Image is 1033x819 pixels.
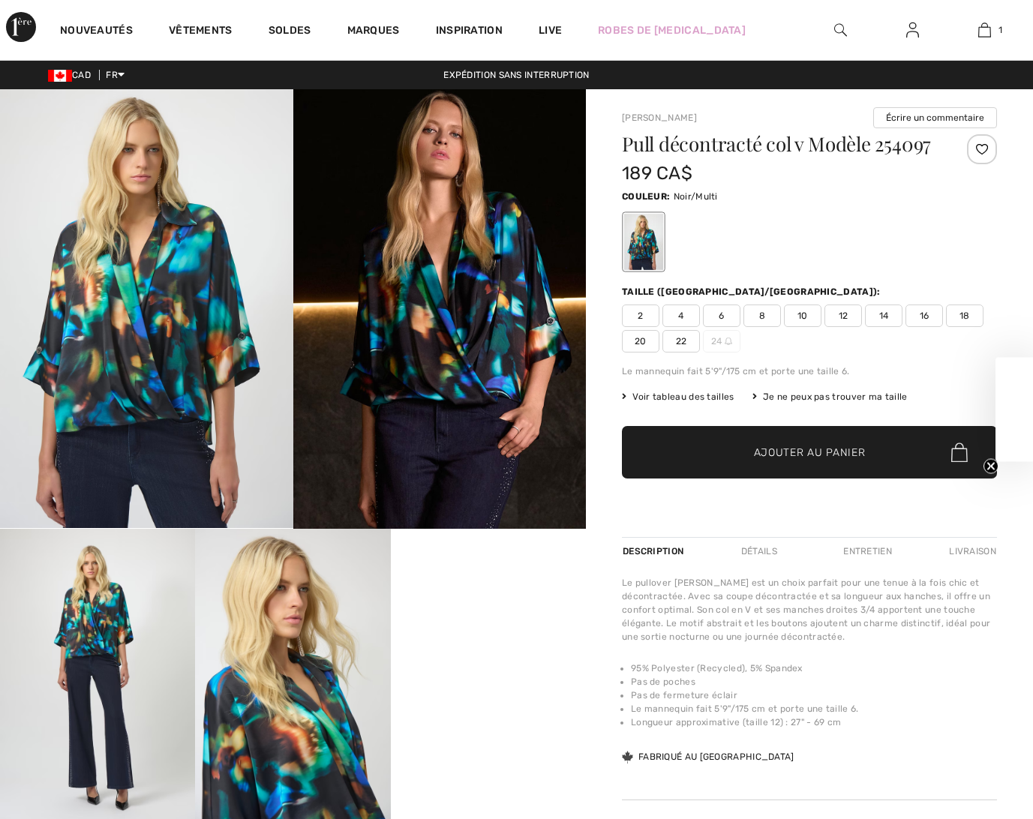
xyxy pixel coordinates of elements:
[436,24,503,40] span: Inspiration
[784,304,821,327] span: 10
[169,24,233,40] a: Vêtements
[906,21,919,39] img: Mes infos
[391,529,586,626] video: Your browser does not support the video tag.
[622,134,935,154] h1: Pull décontracté col v Modèle 254097
[622,330,659,352] span: 20
[703,304,740,327] span: 6
[347,24,400,40] a: Marques
[622,426,997,478] button: Ajouter au panier
[631,675,997,688] li: Pas de poches
[539,22,562,38] a: Live
[998,23,1002,37] span: 1
[622,750,794,763] div: Fabriqué au [GEOGRAPHIC_DATA]
[830,538,905,565] div: Entretien
[894,21,931,40] a: Se connecter
[622,538,687,565] div: Description
[48,70,72,82] img: Canadian Dollar
[995,358,1033,462] div: Close teaser
[951,442,968,462] img: Bag.svg
[834,21,847,39] img: recherche
[674,191,718,202] span: Noir/Multi
[598,22,746,38] a: Robes de [MEDICAL_DATA]
[703,330,740,352] span: 24
[983,459,998,474] button: Close teaser
[865,304,902,327] span: 14
[728,538,790,565] div: Détails
[269,24,311,40] a: Soldes
[662,330,700,352] span: 22
[622,285,884,298] div: Taille ([GEOGRAPHIC_DATA]/[GEOGRAPHIC_DATA]):
[293,89,587,529] img: Pull D&eacute;contract&eacute; Col V mod&egrave;le 254097. 2
[725,337,732,345] img: ring-m.svg
[946,304,983,327] span: 18
[743,304,781,327] span: 8
[631,688,997,702] li: Pas de fermeture éclair
[662,304,700,327] span: 4
[824,304,862,327] span: 12
[48,70,97,80] span: CAD
[624,214,663,270] div: Noir/Multi
[60,24,133,40] a: Nouveautés
[978,21,991,39] img: Mon panier
[905,304,943,327] span: 16
[752,390,908,403] div: Je ne peux pas trouver ma taille
[622,163,692,184] span: 189 CA$
[873,107,997,128] button: Écrire un commentaire
[631,661,997,675] li: 95% Polyester (Recycled), 5% Spandex
[622,364,997,378] div: Le mannequin fait 5'9"/175 cm et porte une taille 6.
[622,576,997,643] div: Le pullover [PERSON_NAME] est un choix parfait pour une tenue à la fois chic et décontractée. Ave...
[622,390,734,403] span: Voir tableau des tailles
[631,715,997,729] li: Longueur approximative (taille 12) : 27" - 69 cm
[754,445,866,460] span: Ajouter au panier
[950,21,1020,39] a: 1
[622,191,670,202] span: Couleur:
[622,304,659,327] span: 2
[6,12,36,42] img: 1ère Avenue
[106,70,125,80] span: FR
[631,702,997,715] li: Le mannequin fait 5'9"/175 cm et porte une taille 6.
[622,112,697,123] a: [PERSON_NAME]
[945,538,997,565] div: Livraison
